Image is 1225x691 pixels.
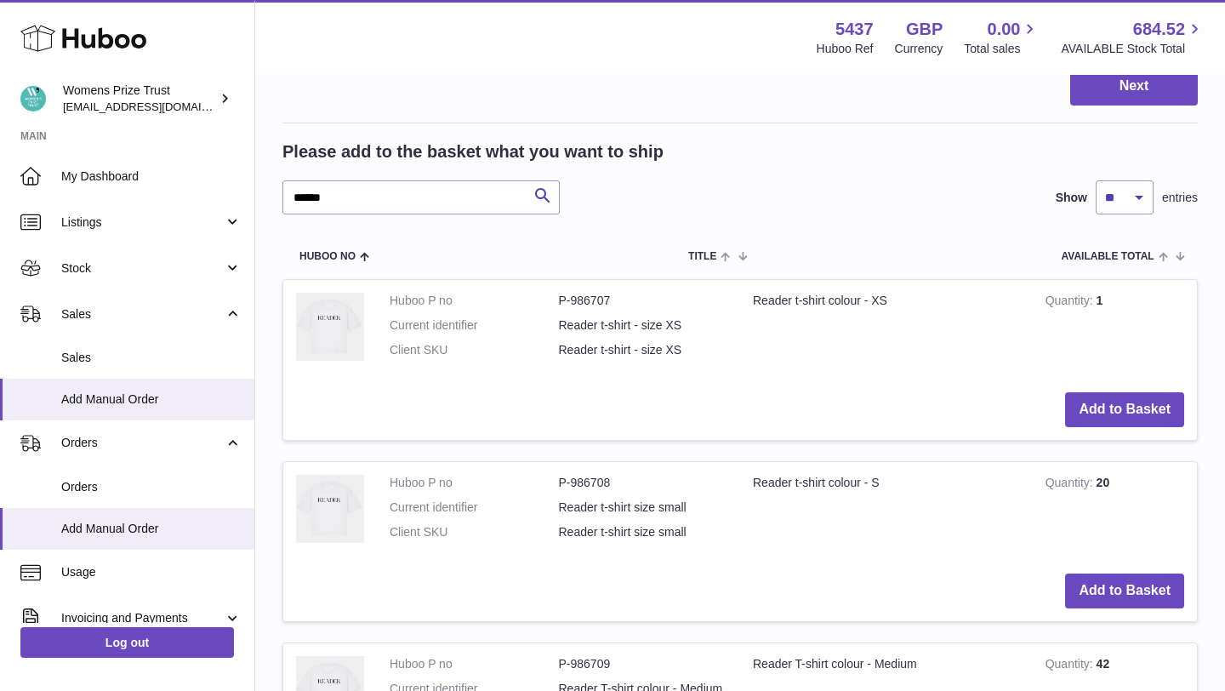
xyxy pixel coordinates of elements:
img: Reader t-shirt colour - S [296,475,364,543]
dt: Huboo P no [390,656,559,672]
span: Add Manual Order [61,391,242,408]
span: Sales [61,350,242,366]
dt: Huboo P no [390,293,559,309]
div: Huboo Ref [817,41,874,57]
button: Add to Basket [1065,392,1184,427]
a: 0.00 Total sales [964,18,1040,57]
dd: Reader t-shirt size small [559,524,728,540]
td: Reader t-shirt colour - XS [740,280,1033,380]
span: Orders [61,435,224,451]
span: Title [688,251,716,262]
div: Womens Prize Trust [63,83,216,115]
span: Listings [61,214,224,231]
span: entries [1162,190,1198,206]
dd: P-986707 [559,293,728,309]
td: 1 [1033,280,1197,380]
span: Invoicing and Payments [61,610,224,626]
dt: Client SKU [390,342,559,358]
span: AVAILABLE Stock Total [1061,41,1205,57]
td: 20 [1033,462,1197,562]
span: 0.00 [988,18,1021,41]
button: Next [1070,66,1198,106]
div: Currency [895,41,943,57]
strong: 5437 [835,18,874,41]
span: Huboo no [299,251,356,262]
img: Reader t-shirt colour - XS [296,293,364,361]
strong: Quantity [1046,476,1097,494]
img: info@womensprizeforfiction.co.uk [20,86,46,111]
dd: P-986708 [559,475,728,491]
dd: Reader t-shirt - size XS [559,342,728,358]
dt: Client SKU [390,524,559,540]
strong: GBP [906,18,943,41]
label: Show [1056,190,1087,206]
span: [EMAIL_ADDRESS][DOMAIN_NAME] [63,100,250,113]
dd: Reader t-shirt - size XS [559,317,728,334]
h2: Please add to the basket what you want to ship [282,140,664,163]
span: Sales [61,306,224,323]
button: Add to Basket [1065,574,1184,608]
span: Total sales [964,41,1040,57]
td: Reader t-shirt colour - S [740,462,1033,562]
span: Stock [61,260,224,277]
dd: Reader t-shirt size small [559,500,728,516]
dt: Current identifier [390,317,559,334]
span: Orders [61,479,242,495]
dt: Current identifier [390,500,559,516]
span: 684.52 [1133,18,1185,41]
span: AVAILABLE Total [1062,251,1154,262]
dt: Huboo P no [390,475,559,491]
a: Log out [20,627,234,658]
strong: Quantity [1046,294,1097,311]
dd: P-986709 [559,656,728,672]
span: Usage [61,564,242,580]
strong: Quantity [1046,657,1097,675]
a: 684.52 AVAILABLE Stock Total [1061,18,1205,57]
span: My Dashboard [61,168,242,185]
span: Add Manual Order [61,521,242,537]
